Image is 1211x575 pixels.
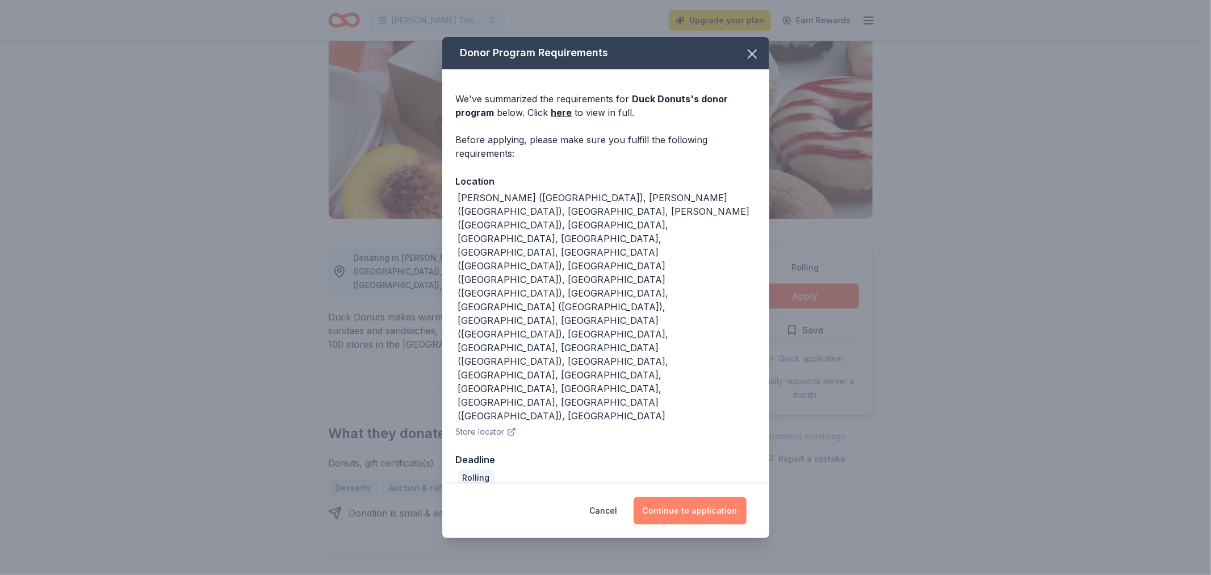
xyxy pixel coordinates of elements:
[551,106,572,119] a: here
[634,497,747,524] button: Continue to application
[458,470,495,486] div: Rolling
[458,191,756,423] div: [PERSON_NAME] ([GEOGRAPHIC_DATA]), [PERSON_NAME] ([GEOGRAPHIC_DATA]), [GEOGRAPHIC_DATA], [PERSON_...
[442,37,769,69] div: Donor Program Requirements
[456,452,756,467] div: Deadline
[456,174,756,189] div: Location
[456,133,756,160] div: Before applying, please make sure you fulfill the following requirements:
[590,497,618,524] button: Cancel
[456,92,756,119] div: We've summarized the requirements for below. Click to view in full.
[456,425,516,439] button: Store locator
